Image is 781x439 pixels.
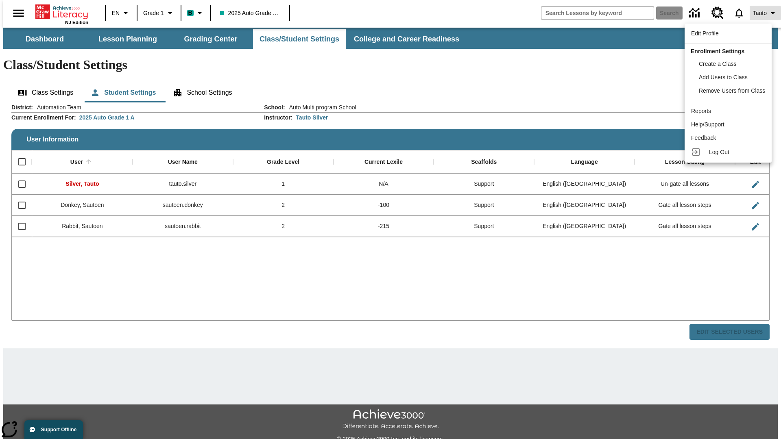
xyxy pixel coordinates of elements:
span: Create a Class [699,61,737,67]
span: Log Out [709,149,729,155]
span: Help/Support [691,121,724,128]
span: Edit Profile [691,30,719,37]
span: Feedback [691,135,716,141]
span: Enrollment Settings [691,48,744,54]
span: Remove Users from Class [699,87,765,94]
span: Add Users to Class [699,74,748,80]
span: Reports [691,108,711,114]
